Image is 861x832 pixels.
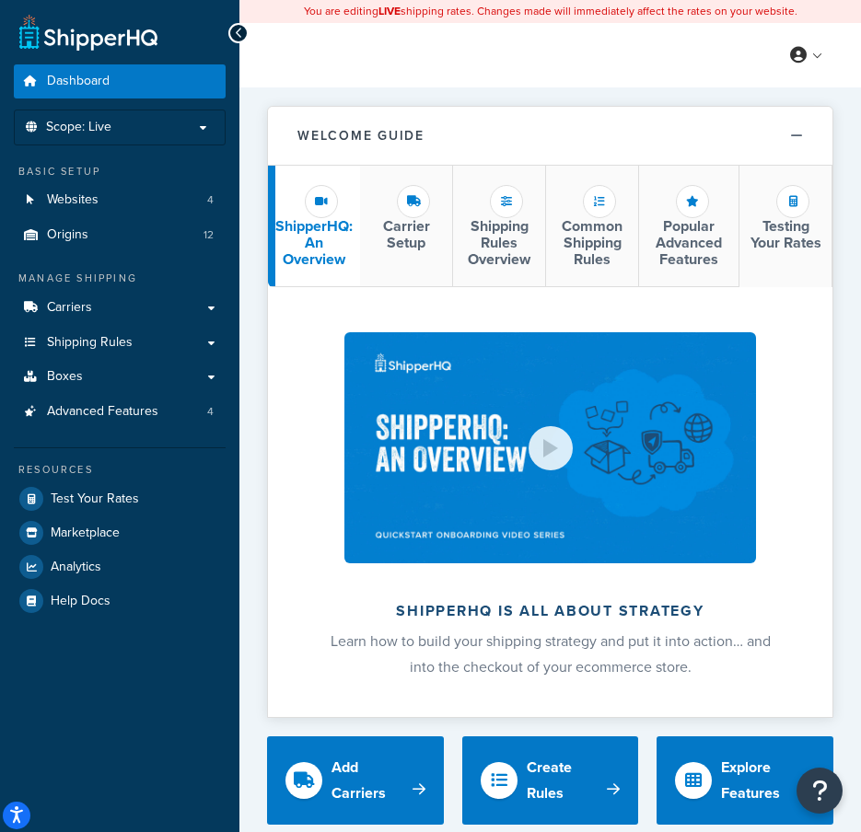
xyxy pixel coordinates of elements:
[14,550,226,584] a: Analytics
[47,369,83,385] span: Boxes
[14,218,226,252] li: Origins
[332,755,413,806] div: Add Carriers
[14,584,226,618] a: Help Docs
[14,360,226,394] a: Boxes
[297,129,425,143] h2: Welcome Guide
[378,3,401,19] b: LIVE
[317,603,784,619] h2: ShipperHQ is all about strategy
[747,218,824,250] h3: Testing Your Rates
[47,335,133,351] span: Shipping Rules
[14,164,226,179] div: Basic Setup
[367,218,445,250] h3: Carrier Setup
[14,482,226,515] a: Test Your Rates
[275,218,353,267] h3: ShipperHQ: An Overview
[14,395,226,429] li: Advanced Features
[14,64,226,98] a: Dashboard
[14,218,226,252] a: Origins12
[207,192,214,208] span: 4
[797,768,843,814] button: Open Resource Center
[14,183,226,217] a: Websites4
[47,192,99,208] span: Websites
[14,326,226,360] a: Shipping Rules
[331,630,771,677] span: Learn how to build your shipping strategy and put it into action… and into the checkout of your e...
[460,218,538,267] h3: Shipping Rules Overview
[204,227,214,243] span: 12
[51,491,139,507] span: Test Your Rates
[268,107,832,166] button: Welcome Guide
[646,218,731,267] h3: Popular Advanced Features
[267,736,444,825] a: Add Carriers
[51,526,120,541] span: Marketplace
[462,736,639,825] a: Create Rules
[14,183,226,217] li: Websites
[553,218,631,267] h3: Common Shipping Rules
[51,560,101,575] span: Analytics
[14,271,226,286] div: Manage Shipping
[527,755,608,806] div: Create Rules
[47,404,158,420] span: Advanced Features
[207,404,214,420] span: 4
[14,291,226,325] a: Carriers
[344,332,755,563] img: ShipperHQ is all about strategy
[46,120,111,135] span: Scope: Live
[14,516,226,549] a: Marketplace
[47,300,92,316] span: Carriers
[14,462,226,478] div: Resources
[721,755,802,806] div: Explore Features
[657,736,833,825] a: Explore Features
[47,227,88,243] span: Origins
[14,395,226,429] a: Advanced Features4
[51,594,111,609] span: Help Docs
[47,74,110,89] span: Dashboard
